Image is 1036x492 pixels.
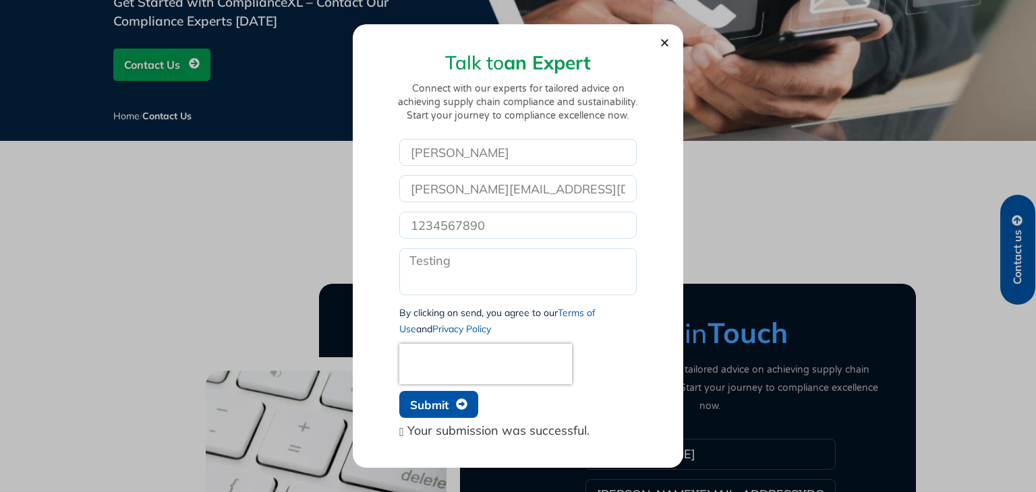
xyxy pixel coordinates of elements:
div: Your submission was successful. [399,425,637,438]
div: By clicking on send, you agree to our and [399,305,637,337]
input: Full Name* [399,139,637,166]
h2: Talk to [393,53,643,72]
input: Business email* [399,175,637,202]
iframe: reCAPTCHA [399,344,572,384]
strong: an Expert [504,51,591,74]
p: Connect with our experts for tailored advice on achieving supply chain compliance and sustainabil... [393,82,643,123]
a: Close [660,38,670,48]
a: Privacy Policy [432,323,491,335]
button: Submit [399,391,478,418]
input: Only numbers and phone characters (#, -, *, etc) are accepted. [399,212,637,239]
span: Submit [410,399,449,410]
